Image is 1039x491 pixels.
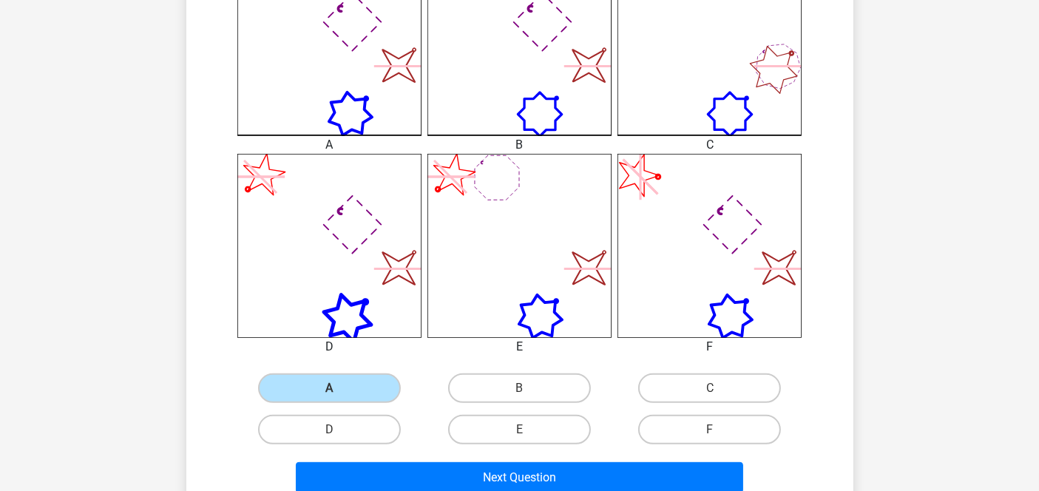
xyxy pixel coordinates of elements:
div: A [226,136,433,154]
div: E [416,338,623,356]
label: C [638,373,781,403]
label: F [638,415,781,444]
div: C [606,136,813,154]
div: D [226,338,433,356]
div: B [416,136,623,154]
div: F [606,338,813,356]
label: E [448,415,591,444]
label: D [258,415,401,444]
label: B [448,373,591,403]
label: A [258,373,401,403]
